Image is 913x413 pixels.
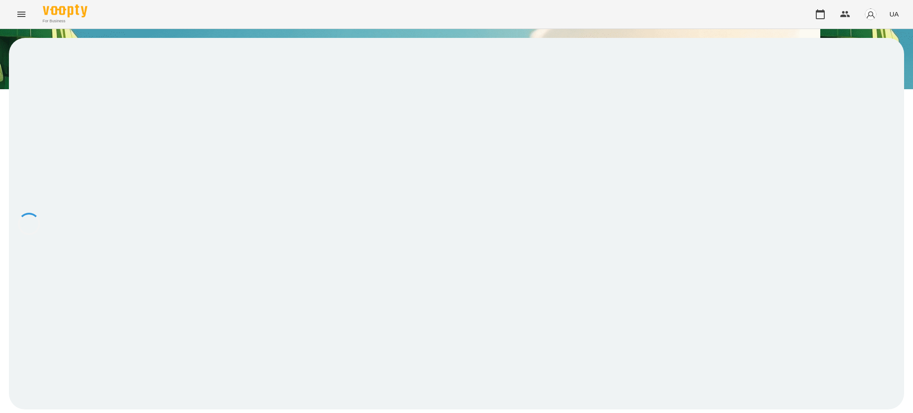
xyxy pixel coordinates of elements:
[889,9,899,19] span: UA
[886,6,902,22] button: UA
[43,4,87,17] img: Voopty Logo
[11,4,32,25] button: Menu
[43,18,87,24] span: For Business
[864,8,877,21] img: avatar_s.png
